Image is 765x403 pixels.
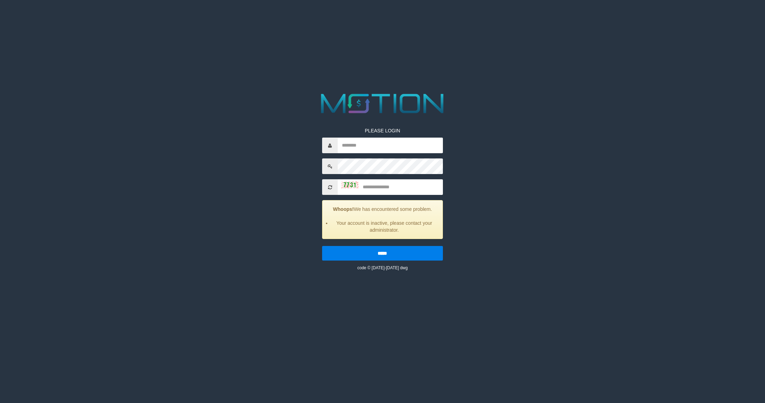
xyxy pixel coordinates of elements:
p: PLEASE LOGIN [322,127,443,134]
img: MOTION_logo.png [316,90,449,117]
strong: Whoops! [333,206,354,212]
img: captcha [341,181,359,188]
div: We has encountered some problem. [322,200,443,239]
small: code © [DATE]-[DATE] dwg [357,265,407,270]
li: Your account is inactive, please contact your administrator. [331,220,437,233]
